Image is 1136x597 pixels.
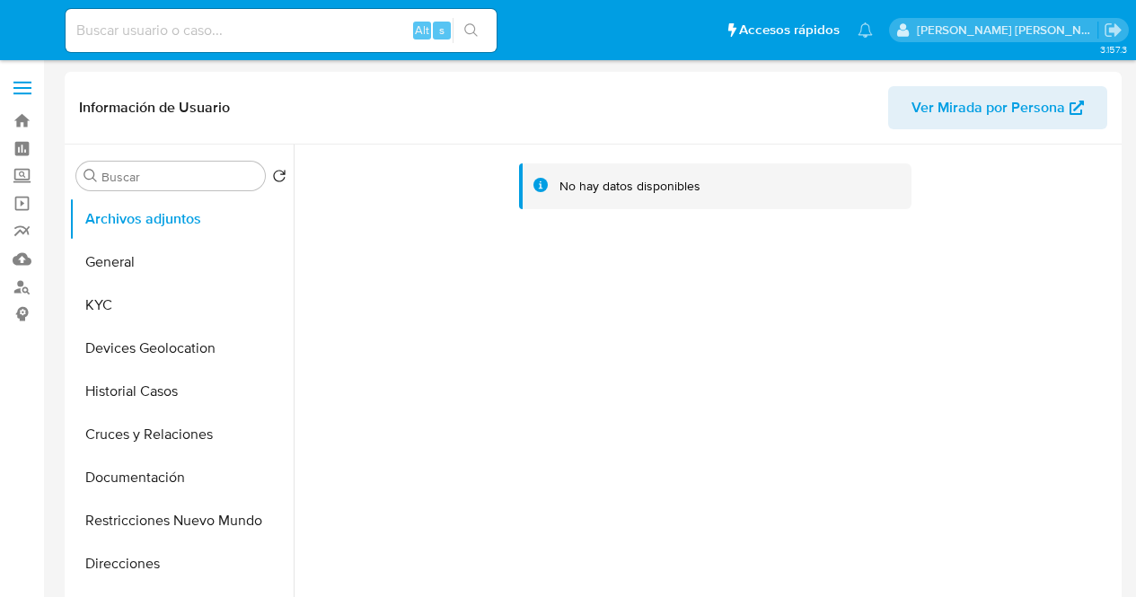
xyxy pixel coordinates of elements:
[69,284,294,327] button: KYC
[439,22,445,39] span: s
[917,22,1098,39] p: baltazar.cabreradupeyron@mercadolibre.com.mx
[69,413,294,456] button: Cruces y Relaciones
[84,169,98,183] button: Buscar
[911,86,1065,129] span: Ver Mirada por Persona
[69,542,294,585] button: Direcciones
[69,499,294,542] button: Restricciones Nuevo Mundo
[858,22,873,38] a: Notificaciones
[79,99,230,117] h1: Información de Usuario
[559,178,700,195] div: No hay datos disponibles
[1104,21,1123,40] a: Salir
[739,21,840,40] span: Accesos rápidos
[272,169,286,189] button: Volver al orden por defecto
[415,22,429,39] span: Alt
[69,370,294,413] button: Historial Casos
[453,18,489,43] button: search-icon
[101,169,258,185] input: Buscar
[888,86,1107,129] button: Ver Mirada por Persona
[69,241,294,284] button: General
[69,198,294,241] button: Archivos adjuntos
[69,456,294,499] button: Documentación
[66,19,497,42] input: Buscar usuario o caso...
[69,327,294,370] button: Devices Geolocation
